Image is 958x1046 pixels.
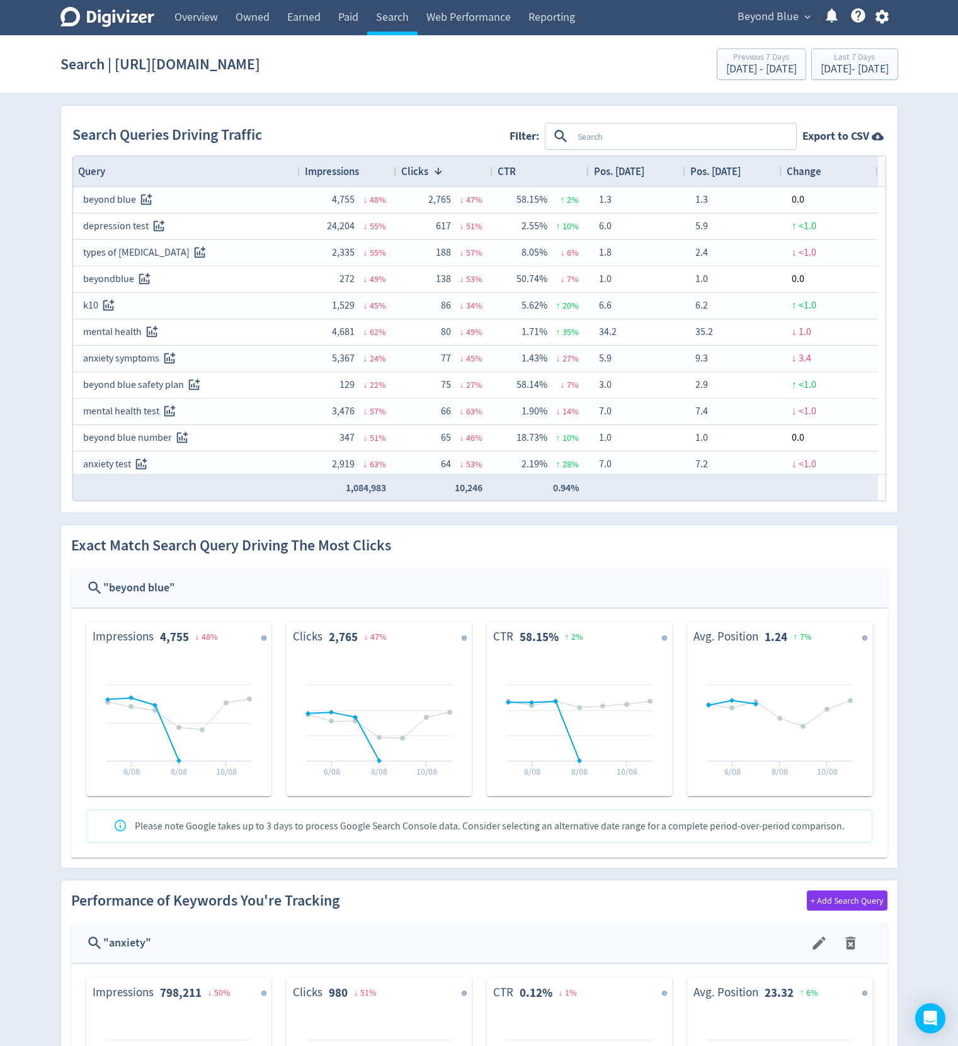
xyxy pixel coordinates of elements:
[599,378,612,391] span: 3.0
[599,273,612,285] span: 1.0
[726,53,797,64] div: Previous 7 Days
[799,352,811,365] span: 3.4
[690,164,741,178] span: Pos. [DATE]
[466,406,482,417] span: 63 %
[792,246,797,259] span: ↓
[346,481,386,494] span: 1,084,983
[202,631,218,642] span: 48 %
[466,326,482,338] span: 49 %
[332,299,355,312] span: 1,529
[466,458,482,470] span: 53 %
[363,220,368,232] span: ↓
[215,766,236,777] text: 10/08
[83,452,290,477] div: anxiety test
[364,631,368,642] span: ↓
[522,405,547,418] span: 1.90%
[370,631,387,642] span: 47 %
[71,890,339,912] h2: Performance of Keywords You're Tracking
[695,458,708,470] span: 7.2
[799,326,811,338] span: 1.0
[159,401,180,422] button: Track this search query
[599,431,612,444] span: 1.0
[567,194,579,205] span: 2 %
[792,458,797,470] span: ↓
[428,193,451,206] span: 2,765
[190,242,210,263] button: Track this search query
[370,432,386,443] span: 51 %
[695,405,708,418] span: 7.4
[800,631,812,642] span: 7 %
[516,193,547,206] span: 58.15%
[556,326,561,338] span: ↑
[765,985,794,1001] strong: 23.32
[305,164,359,178] span: Impressions
[562,406,579,417] span: 14 %
[695,352,708,365] span: 9.3
[565,987,577,998] span: 1 %
[93,629,154,645] dt: Impressions
[460,247,464,258] span: ↓
[516,378,547,391] span: 58.14%
[792,378,797,391] span: ↑
[360,987,377,998] span: 51 %
[83,373,290,397] div: beyond blue safety plan
[436,220,451,232] span: 617
[616,766,637,777] text: 10/08
[695,273,708,285] span: 1.0
[522,299,547,312] span: 5.62%
[171,766,187,777] text: 8/08
[460,432,464,443] span: ↓
[599,458,612,470] span: 7.0
[370,353,386,364] span: 24 %
[83,267,290,292] div: beyondblue
[738,7,799,27] span: Beyond Blue
[93,985,154,1001] dt: Impressions
[466,379,482,390] span: 27 %
[332,405,355,418] span: 3,476
[693,985,758,1001] dt: Avg. Position
[799,299,816,312] span: <1.0
[561,273,565,285] span: ↓
[562,326,579,338] span: 35 %
[493,629,513,645] dt: CTR
[83,188,290,212] div: beyond blue
[493,985,513,1001] dt: CTR
[135,814,845,839] div: Please note Google takes up to 3 days to process Google Search Console data. Consider selecting a...
[821,53,889,64] div: Last 7 Days
[142,322,163,343] button: Track this search query
[565,631,569,642] span: ↑
[695,220,708,232] span: 5.9
[363,353,368,364] span: ↓
[214,987,231,998] span: 50 %
[78,164,105,178] span: Query
[562,300,579,311] span: 20 %
[83,214,290,239] div: depression test
[370,326,386,338] span: 62 %
[522,458,547,470] span: 2.19%
[466,432,482,443] span: 46 %
[799,378,816,391] span: <1.0
[160,985,202,1001] strong: 798,211
[556,220,561,232] span: ↑
[460,379,464,390] span: ↓
[522,326,547,338] span: 1.71%
[363,273,368,285] span: ↓
[556,432,561,443] span: ↑
[522,246,547,259] span: 8.05%
[441,352,451,365] span: 77
[195,631,200,642] span: ↓
[71,535,391,557] h2: Exact Match Search Query Driving The Most Clicks
[83,426,290,450] div: beyond blue number
[806,987,818,998] span: 6 %
[816,766,837,777] text: 10/08
[455,481,482,494] span: 10,246
[599,193,612,206] span: 1.3
[562,458,579,470] span: 28 %
[441,299,451,312] span: 86
[339,431,355,444] span: 347
[83,346,290,371] div: anxiety symptoms
[363,406,368,417] span: ↓
[466,194,482,205] span: 47 %
[460,273,464,285] span: ↓
[807,931,831,955] button: menu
